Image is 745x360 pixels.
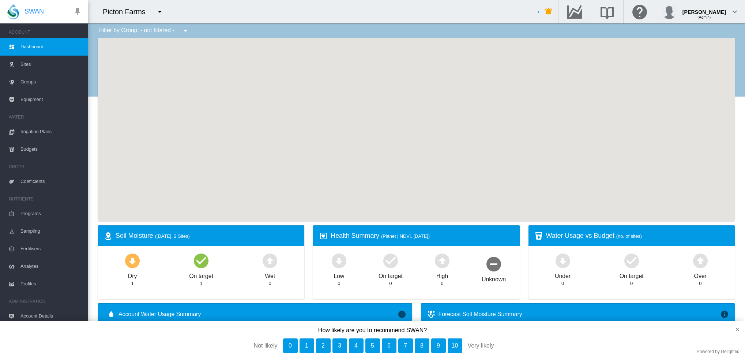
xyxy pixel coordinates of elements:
button: 8 [415,338,429,353]
button: 9 [431,338,446,353]
md-icon: icon-minus-circle [485,255,503,273]
span: Profiles [20,275,82,293]
button: 10, Very likely [448,338,462,353]
button: 3 [332,338,347,353]
md-icon: icon-information [398,310,406,319]
md-icon: icon-menu-down [155,7,164,16]
div: 0 [561,280,564,287]
div: 0 [441,280,443,287]
div: Under [555,269,571,280]
div: Very likely [468,338,559,353]
span: ACCOUNT [9,26,82,38]
span: ADMINISTRATION [9,296,82,307]
span: WATER [9,111,82,123]
div: Filter by Group: - not filtered - [94,23,195,38]
div: 0 [338,280,340,287]
button: close survey [723,321,745,337]
md-icon: Go to the Data Hub [566,7,583,16]
span: (Planet | NDVI, [DATE]) [381,233,430,239]
div: Dry [128,269,137,280]
button: 7 [398,338,413,353]
md-icon: icon-arrow-up-bold-circle [261,252,279,269]
md-icon: icon-arrow-down-bold-circle [124,252,141,269]
span: Programs [20,205,82,222]
span: SWAN [25,7,44,16]
button: icon-bell-ring [541,4,556,19]
span: ([DATE], 2 Sites) [155,233,190,239]
button: 5 [365,338,380,353]
div: Over [694,269,707,280]
div: 0 [699,280,701,287]
div: 0 [630,280,633,287]
md-icon: icon-arrow-up-bold-circle [692,252,709,269]
span: (no. of sites) [616,233,642,239]
div: Health Summary [331,231,513,240]
span: Groups [20,73,82,91]
span: Irrigation Plans [20,123,82,140]
div: Water Usage vs Budget [546,231,729,240]
div: High [436,269,448,280]
md-icon: icon-menu-down [181,26,190,35]
md-icon: icon-checkbox-marked-circle [192,252,210,269]
div: 0 [389,280,392,287]
span: NUTRIENTS [9,193,82,205]
md-icon: icon-water [107,310,116,319]
span: Dashboard [20,38,82,56]
div: On target [620,269,644,280]
div: 1 [131,280,133,287]
img: profile.jpg [662,4,677,19]
div: Not likely [186,338,278,353]
md-icon: Search the knowledge base [598,7,616,16]
div: Unknown [482,273,506,284]
button: 4 [349,338,364,353]
button: icon-menu-down [178,23,193,38]
span: Budgets [20,140,82,158]
div: On target [379,269,403,280]
md-icon: icon-thermometer-lines [427,310,436,319]
span: Sampling [20,222,82,240]
img: SWAN-Landscape-Logo-Colour-drop.png [7,4,19,19]
button: 1 [300,338,314,353]
div: Picton Farms [103,7,152,17]
div: [PERSON_NAME] [682,5,726,13]
div: Wet [265,269,275,280]
button: 0, Not likely [283,338,298,353]
md-icon: icon-arrow-down-bold-circle [554,252,572,269]
md-icon: icon-chevron-down [730,7,739,16]
span: Fertilisers [20,240,82,258]
div: Low [334,269,344,280]
md-icon: icon-arrow-down-bold-circle [330,252,348,269]
span: Coefficients [20,173,82,190]
span: (Admin) [697,15,711,19]
md-icon: icon-checkbox-marked-circle [623,252,640,269]
md-icon: icon-pin [73,7,82,16]
md-icon: icon-map-marker-radius [104,232,113,240]
span: CROPS [9,161,82,173]
span: Analytes [20,258,82,275]
div: Soil Moisture [116,231,298,240]
button: icon-menu-down [153,4,167,19]
md-icon: icon-heart-box-outline [319,232,328,240]
md-icon: Click here for help [631,7,648,16]
span: Sites [20,56,82,73]
span: Account Details [20,307,82,325]
md-icon: icon-information [720,310,729,319]
md-icon: icon-cup-water [534,232,543,240]
div: 0 [269,280,271,287]
div: On target [189,269,213,280]
button: 2 [316,338,331,353]
span: Account Water Usage Summary [118,310,398,318]
div: Forecast Soil Moisture Summary [439,310,720,318]
md-icon: icon-bell-ring [544,7,553,16]
md-icon: icon-checkbox-marked-circle [382,252,399,269]
div: 1 [200,280,203,287]
span: Equipment [20,91,82,108]
button: 6 [382,338,396,353]
md-icon: icon-arrow-up-bold-circle [433,252,451,269]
